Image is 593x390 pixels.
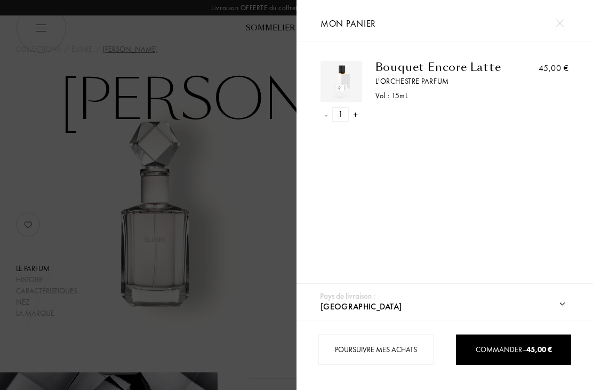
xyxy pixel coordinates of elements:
div: Poursuivre mes achats [318,335,434,365]
span: 45,00 € [526,345,552,354]
span: Commander – [476,345,552,354]
div: Pays de livraison : [320,290,375,303]
div: - [325,107,328,122]
a: L'Orchestre Parfum [375,76,507,87]
img: cross.svg [556,19,564,27]
div: + [353,107,358,122]
a: Bouquet Encore Latte [375,61,507,74]
div: Vol : 15 mL [375,90,507,101]
div: 1 [332,107,349,122]
span: Mon panier [320,18,376,29]
div: 45,00 € [539,62,569,75]
img: XIH6VMNC2A.png [323,63,359,100]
